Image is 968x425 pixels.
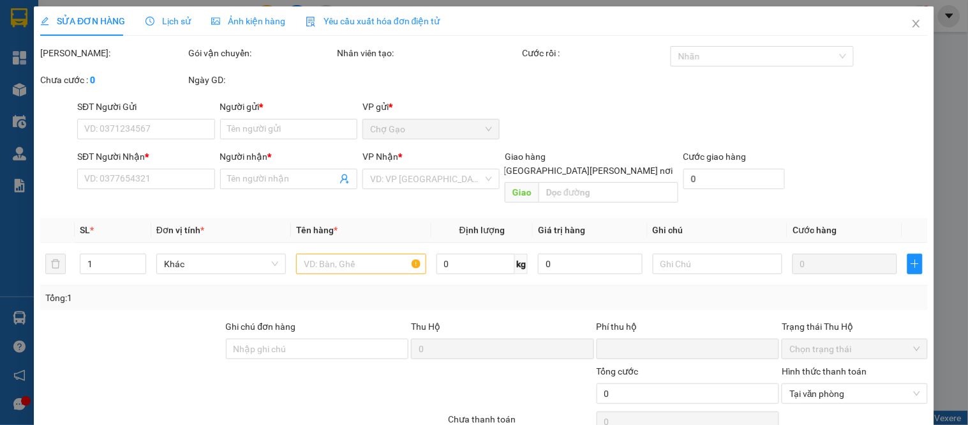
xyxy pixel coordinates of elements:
span: Thu Hộ [411,321,440,332]
span: Định lượng [459,225,505,235]
div: Cước rồi : [523,46,668,60]
span: Giao [505,182,539,203]
span: Chọn trạng thái [789,339,920,359]
div: SĐT Người Nhận [77,150,214,164]
span: Lịch sử [145,16,191,26]
span: Tổng cước [597,366,639,376]
span: Đơn vị tính [156,225,204,235]
span: Tại văn phòng [789,384,920,403]
div: Nhân viên tạo: [337,46,520,60]
span: user-add [339,174,350,184]
input: VD: Bàn, Ghế [296,254,426,274]
span: edit [40,17,49,26]
button: delete [45,254,66,274]
span: Yêu cầu xuất hóa đơn điện tử [306,16,440,26]
span: Giá trị hàng [538,225,585,235]
span: close [911,19,921,29]
span: Giao hàng [505,151,546,162]
div: Người nhận [220,150,357,164]
input: Ghi chú đơn hàng [226,339,409,359]
input: Ghi Chú [653,254,782,274]
span: plus [908,259,922,269]
span: SL [80,225,90,235]
div: Chưa cước : [40,73,186,87]
button: plus [907,254,923,274]
div: Trạng thái Thu Hộ [782,320,927,334]
span: SỬA ĐƠN HÀNG [40,16,125,26]
label: Ghi chú đơn hàng [226,321,296,332]
input: Dọc đường [539,182,678,203]
img: icon [306,17,316,27]
div: Gói vận chuyển: [189,46,334,60]
div: SĐT Người Gửi [77,100,214,114]
div: Tổng: 1 [45,291,375,305]
span: Ảnh kiện hàng [211,16,285,26]
div: VP gửi [362,100,500,114]
span: Cước hàng [793,225,837,235]
div: [PERSON_NAME]: [40,46,186,60]
label: Cước giao hàng [683,151,747,162]
span: kg [515,254,528,274]
div: Người gửi [220,100,357,114]
input: Cước giao hàng [683,169,786,189]
b: 0 [90,75,95,85]
label: Hình thức thanh toán [782,366,867,376]
th: Ghi chú [648,218,787,243]
span: Chợ Gạo [370,120,492,139]
input: 0 [793,254,897,274]
span: picture [211,17,220,26]
span: Khác [164,254,278,274]
div: Phí thu hộ [597,320,780,339]
span: clock-circle [145,17,154,26]
span: [GEOGRAPHIC_DATA][PERSON_NAME] nơi [499,164,678,178]
span: Tên hàng [296,225,338,235]
div: Ngày GD: [189,73,334,87]
span: VP Nhận [362,151,398,162]
button: Close [898,6,934,42]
